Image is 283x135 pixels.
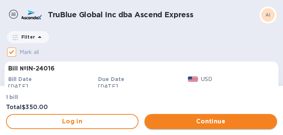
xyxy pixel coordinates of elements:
b: Bill Date [8,76,32,82]
span: Continue [150,117,271,126]
b: AI [265,12,271,18]
b: Due Date [98,76,124,82]
h3: Bill № IN-24016 [8,65,55,72]
h3: Total $350.00 [6,104,137,111]
img: USD [188,76,198,82]
button: Log in [6,114,139,129]
p: Filter [18,34,35,40]
p: [DATE] [8,83,95,91]
span: Log in [13,117,132,126]
button: Continue [144,114,277,129]
p: [DATE] [98,83,185,91]
p: Mark all [19,48,39,56]
h1: TruBlue Global Inc dba Ascend Express [48,10,259,19]
p: USD [201,75,212,83]
p: 1 bill [6,93,137,101]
